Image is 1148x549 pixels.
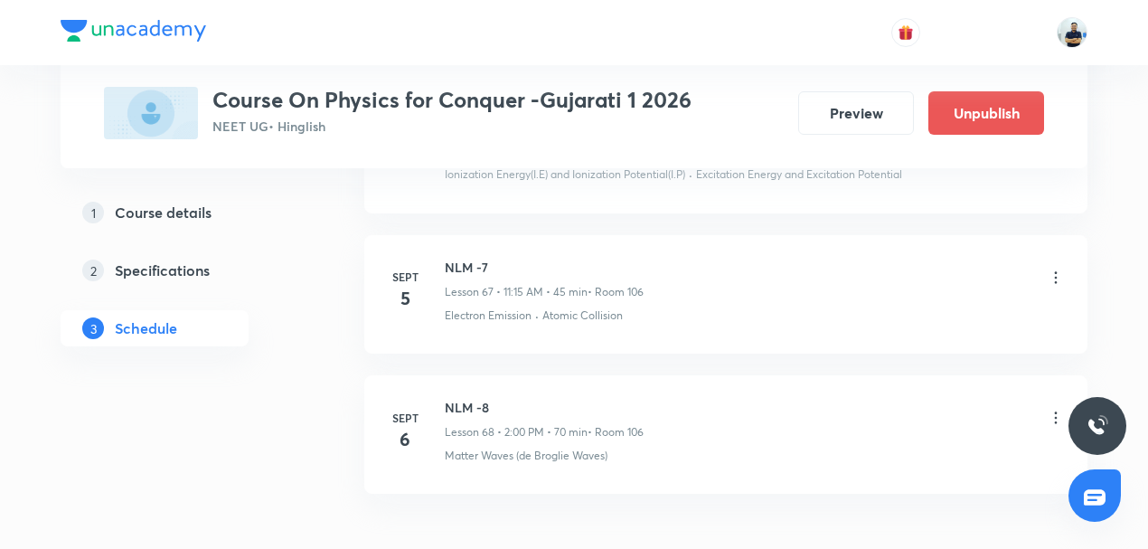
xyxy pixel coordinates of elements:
h4: 5 [387,285,423,312]
h6: NLM -8 [445,398,644,417]
p: Atomic Collision [542,308,623,324]
button: Preview [798,91,914,135]
a: 2Specifications [61,252,306,289]
button: Unpublish [928,91,1044,135]
div: · [535,308,539,324]
img: ttu [1087,415,1108,437]
a: Company Logo [61,20,206,46]
a: 1Course details [61,194,306,231]
h5: Schedule [115,317,177,339]
p: • Room 106 [588,424,644,440]
p: 3 [82,317,104,339]
p: Matter Waves (de Broglie Waves) [445,448,607,464]
img: URVIK PATEL [1057,17,1087,48]
h6: NLM -7 [445,258,644,277]
h6: Sept [387,269,423,285]
h6: Sept [387,410,423,426]
img: Company Logo [61,20,206,42]
p: 2 [82,260,104,281]
p: Lesson 68 • 2:00 PM • 70 min [445,424,588,440]
img: avatar [898,24,914,41]
p: • Room 106 [588,284,644,300]
div: · [689,166,692,183]
p: Excitation Energy and Excitation Potential [696,166,902,183]
h5: Course details [115,202,212,223]
button: avatar [891,18,920,47]
h3: Course On Physics for Conquer -Gujarati 1 2026 [212,87,692,113]
p: NEET UG • Hinglish [212,117,692,136]
h5: Specifications [115,260,210,281]
p: Lesson 67 • 11:15 AM • 45 min [445,284,588,300]
img: C15EEA8B-92FA-49C8-B6E8-7976AD3845F3_plus.png [104,87,198,139]
p: Electron Emission [445,308,532,324]
p: Ionization Energy(I.E) and Ionization Potential(I.P) [445,166,685,183]
p: 1 [82,202,104,223]
h4: 6 [387,426,423,453]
